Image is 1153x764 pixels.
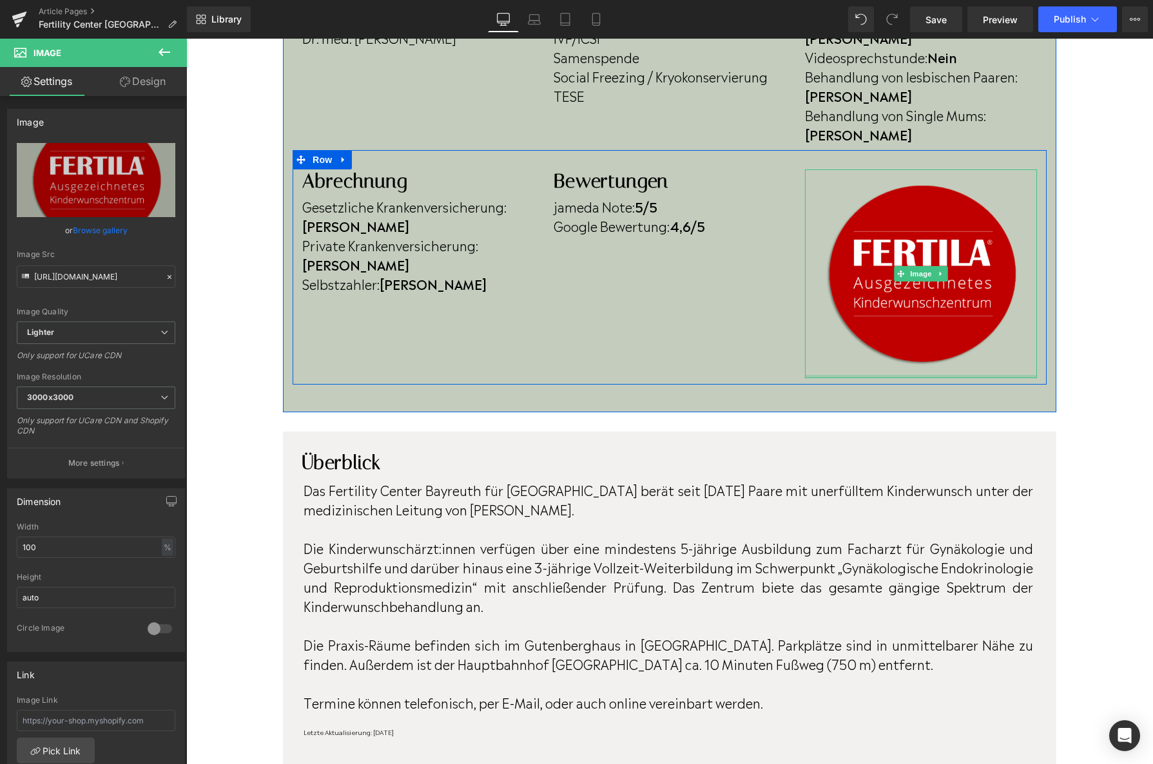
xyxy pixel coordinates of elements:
div: Link [17,662,35,680]
button: More settings [8,448,184,478]
button: Undo [848,6,874,32]
strong: 4,6/5 [483,177,519,196]
p: Selbstzahler: [116,235,348,254]
p: Behandlung von Single Mums: [619,66,851,105]
span: Image [721,227,748,243]
a: Laptop [519,6,550,32]
p: Die Kinderwunschärzt:innen verfügen über eine mindestens 5-jährige Ausbildung zum Facharzt für Gy... [117,499,847,577]
div: Open Intercom Messenger [1109,720,1140,751]
div: % [162,539,173,556]
div: Width [17,522,175,531]
div: or [17,224,175,237]
p: More settings [68,457,120,469]
p: Letzte Aktualisierung: [DATE] [117,689,847,698]
b: Lighter [27,327,54,337]
a: Expand / Collapse [149,111,166,131]
a: Design [96,67,189,96]
b: 3000x3000 [27,392,73,402]
p: Samenspende [367,8,599,28]
a: Tablet [550,6,581,32]
a: Pick Link [17,738,95,763]
a: Article Pages [39,6,187,17]
button: More [1122,6,1148,32]
span: Publish [1054,14,1086,24]
a: Preview [967,6,1033,32]
div: Height [17,573,175,582]
p: Die Praxis-Räume befinden sich im Gutenberghaus in [GEOGRAPHIC_DATA]. Parkplätze sind in unmittel... [117,596,847,635]
a: Mobile [581,6,612,32]
b: [PERSON_NAME] [619,47,726,66]
div: Image Link [17,696,175,705]
p: Behandlung von lesbischen Paaren: [619,28,851,66]
span: Library [211,14,242,25]
p: Videosprechstunde: [619,8,851,28]
div: Only support for UCare CDN [17,350,175,369]
b: Nein [741,8,771,28]
div: Image Src [17,250,175,259]
span: Gesetzliche Krankenversicherung: [116,158,320,177]
span: Fertility Center [GEOGRAPHIC_DATA] [39,19,162,30]
input: auto [17,587,175,608]
button: Redo [879,6,905,32]
h3: Bewertungen [367,131,599,154]
p: Google Bewertung: [367,177,599,196]
button: Publish [1038,6,1117,32]
div: Image Resolution [17,372,175,381]
div: Dimension [17,489,61,507]
p: Das Fertility Center Bayreuth für [GEOGRAPHIC_DATA] berät seit [DATE] Paare mit unerfülltem Kinde... [117,441,847,480]
span: Preview [983,13,1018,26]
span: jameda Note: [367,158,449,177]
div: Image [17,110,44,128]
span: Save [925,13,947,26]
b: [PERSON_NAME] [116,177,223,196]
strong: [PERSON_NAME] [116,216,223,235]
p: TESE [367,47,599,66]
a: Expand / Collapse [748,227,762,243]
input: Link [17,265,175,288]
input: https://your-shop.myshopify.com [17,710,175,731]
h3: Überblick [116,412,852,435]
span: Image [34,48,61,58]
p: Private Krankenversicherung: [116,196,348,235]
div: Image Quality [17,307,175,316]
input: auto [17,537,175,558]
strong: 5/5 [449,158,471,177]
div: Only support for UCare CDN and Shopify CDN [17,415,175,444]
strong: [PERSON_NAME] [193,235,300,254]
p: Termine können telefonisch, per E-Mail, oder auch online vereinbart werden. [117,654,847,673]
b: [PERSON_NAME] [619,86,726,105]
p: Social Freezing / Kryokonservierung [367,28,599,47]
a: Desktop [488,6,519,32]
a: New Library [187,6,251,32]
span: Row [123,111,149,131]
h3: Abrechnung [116,131,348,154]
a: Browse gallery [73,219,128,242]
div: Circle Image [17,623,135,636]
